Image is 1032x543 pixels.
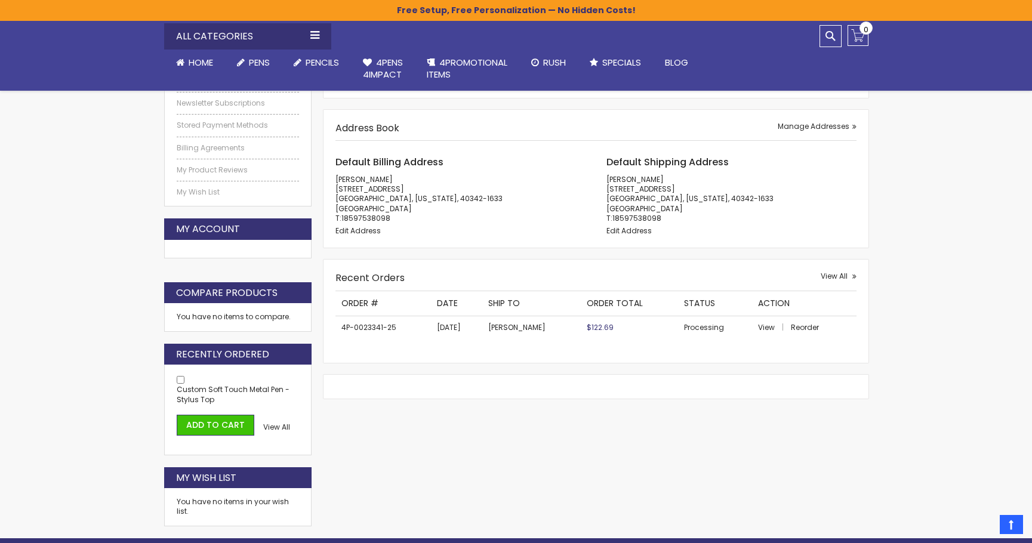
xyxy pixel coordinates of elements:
[176,471,236,485] strong: My Wish List
[306,56,339,69] span: Pencils
[778,122,857,131] a: Manage Addresses
[821,271,848,281] span: View All
[606,226,652,236] a: Edit Address
[177,165,300,175] a: My Product Reviews
[612,213,661,223] a: 18597538098
[678,316,752,339] td: Processing
[606,155,729,169] span: Default Shipping Address
[263,422,290,432] span: View All
[263,422,290,432] a: View All
[335,175,586,223] address: [PERSON_NAME] [STREET_ADDRESS] [GEOGRAPHIC_DATA], [US_STATE], 40342-1633 [GEOGRAPHIC_DATA] T:
[249,56,270,69] span: Pens
[415,50,519,88] a: 4PROMOTIONALITEMS
[758,322,775,332] span: View
[189,56,213,69] span: Home
[176,286,278,300] strong: Compare Products
[176,348,269,361] strong: Recently Ordered
[177,415,254,436] button: Add to Cart
[482,291,581,316] th: Ship To
[186,419,245,431] span: Add to Cart
[335,155,443,169] span: Default Billing Address
[864,24,868,35] span: 0
[363,56,403,81] span: 4Pens 4impact
[335,316,431,339] td: 4P-0023341-25
[431,291,482,316] th: Date
[164,50,225,76] a: Home
[848,25,868,46] a: 0
[351,50,415,88] a: 4Pens4impact
[335,291,431,316] th: Order #
[587,322,614,332] span: $122.69
[752,291,856,316] th: Action
[335,271,405,285] strong: Recent Orders
[431,316,482,339] td: [DATE]
[758,322,789,332] a: View
[282,50,351,76] a: Pencils
[665,56,688,69] span: Blog
[225,50,282,76] a: Pens
[482,316,581,339] td: [PERSON_NAME]
[177,121,300,130] a: Stored Payment Methods
[581,291,678,316] th: Order Total
[177,187,300,197] a: My Wish List
[427,56,507,81] span: 4PROMOTIONAL ITEMS
[164,303,312,331] div: You have no items to compare.
[335,226,381,236] a: Edit Address
[606,175,857,223] address: [PERSON_NAME] [STREET_ADDRESS] [GEOGRAPHIC_DATA], [US_STATE], 40342-1633 [GEOGRAPHIC_DATA] T:
[335,121,399,135] strong: Address Book
[177,143,300,153] a: Billing Agreements
[602,56,641,69] span: Specials
[177,384,289,404] a: Custom Soft Touch Metal Pen - Stylus Top
[543,56,566,69] span: Rush
[791,322,819,332] a: Reorder
[778,121,849,131] span: Manage Addresses
[164,23,331,50] div: All Categories
[653,50,700,76] a: Blog
[821,271,857,281] a: View All
[519,50,578,76] a: Rush
[176,223,240,236] strong: My Account
[1000,515,1023,534] a: Top
[177,98,300,108] a: Newsletter Subscriptions
[341,213,390,223] a: 18597538098
[678,291,752,316] th: Status
[578,50,653,76] a: Specials
[177,497,300,516] div: You have no items in your wish list.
